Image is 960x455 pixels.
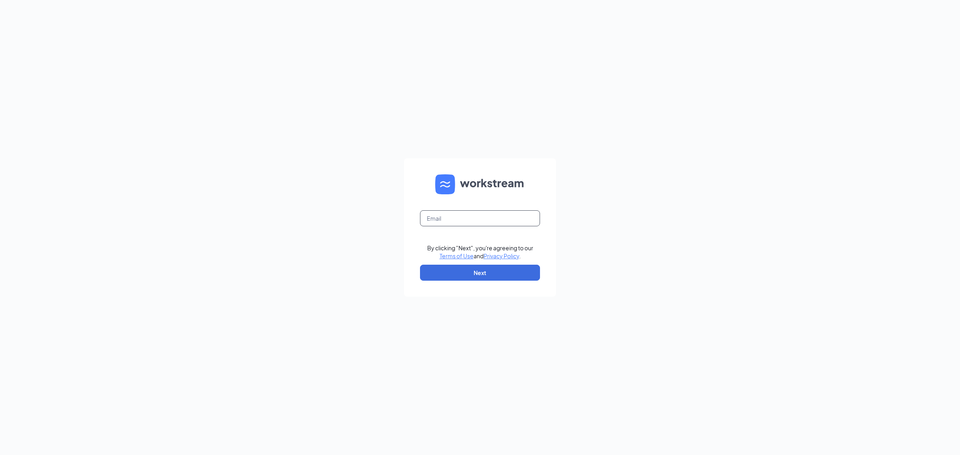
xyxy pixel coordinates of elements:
a: Terms of Use [440,252,474,259]
input: Email [420,210,540,226]
button: Next [420,265,540,281]
a: Privacy Policy [484,252,519,259]
img: WS logo and Workstream text [435,174,525,194]
div: By clicking "Next", you're agreeing to our and . [427,244,533,260]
